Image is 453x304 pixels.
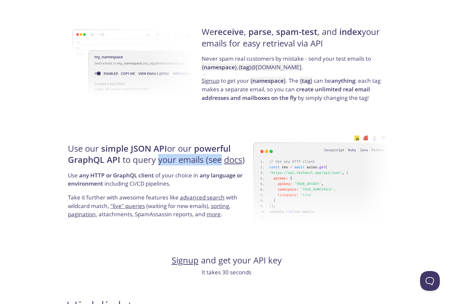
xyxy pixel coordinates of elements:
h4: We , , , and your emails for easy retrieval via API [202,26,385,54]
strong: anything [331,77,355,84]
code: { } [250,77,286,84]
a: Signup [172,255,199,266]
strong: powerful GraphQL API [68,143,231,166]
iframe: Help Scout Beacon - Open [420,271,440,291]
strong: any language or environment [68,171,242,188]
a: more [207,210,221,218]
code: { } [300,77,312,84]
a: Signup [202,77,219,84]
img: api [253,128,387,232]
p: Use of your choice in including CI/CD pipelines. [68,171,251,193]
a: docs [224,154,242,166]
p: to get your . The can be : each tag makes a separate email, so you can by simply changing the tag! [202,76,385,102]
h4: Use our or our to query your emails (see ) [68,143,251,171]
strong: namespace [252,77,284,84]
strong: any HTTP or GraphQL client [79,171,154,179]
a: advanced search [180,194,225,201]
strong: tag [241,63,249,71]
a: pagination [68,210,96,218]
a: "live" queries [110,202,145,210]
strong: simple JSON API [101,143,167,154]
p: Never spam real customers by mistake - send your test emails to . [202,54,385,76]
p: It takes 30 seconds [66,268,387,277]
strong: receive [214,26,244,38]
strong: index [339,26,362,38]
img: namespace-image [72,11,207,115]
strong: parse [248,26,271,38]
strong: create unlimited real email addresses and mailboxes on the fly [202,85,370,102]
h4: and get your API key [66,255,387,266]
strong: namespace [204,63,235,71]
a: sorting [211,202,229,210]
code: { } . { } @[DOMAIN_NAME] [202,63,301,71]
strong: spam-test [276,26,317,38]
p: Take it further with awesome features like with wildcard match, (waiting for new emails), , , att... [68,193,251,219]
strong: tag [302,77,310,84]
